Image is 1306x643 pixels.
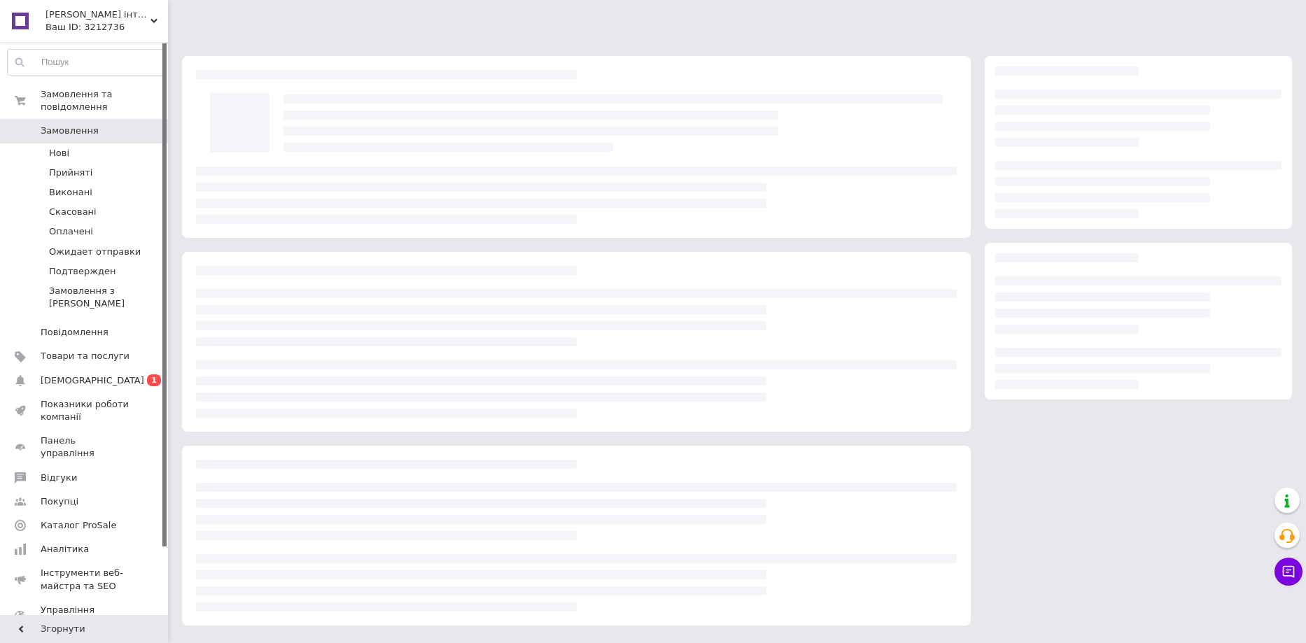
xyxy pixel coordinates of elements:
div: Ваш ID: 3212736 [45,21,168,34]
span: Інструменти веб-майстра та SEO [41,567,129,592]
span: Управління сайтом [41,604,129,629]
button: Чат з покупцем [1275,558,1303,586]
span: Відгуки [41,472,77,484]
span: Подтвержден [49,265,115,278]
span: Замовлення [41,125,99,137]
input: Пошук [8,50,164,75]
span: Ожидает отправки [49,246,141,258]
span: Замовлення та повідомлення [41,88,168,113]
span: 1 [147,374,161,386]
span: Повідомлення [41,326,108,339]
span: [DEMOGRAPHIC_DATA] [41,374,144,387]
span: Прийняті [49,167,92,179]
span: Оплачені [49,225,93,238]
span: Скасовані [49,206,97,218]
span: Замовлення з [PERSON_NAME] [49,285,164,310]
span: Покупці [41,495,78,508]
span: Панель управління [41,434,129,460]
span: Jenny Fur інтернет-магазин одягу [45,8,150,21]
span: Товари та послуги [41,350,129,362]
span: Виконані [49,186,92,199]
span: Каталог ProSale [41,519,116,532]
span: Аналітика [41,543,89,556]
span: Показники роботи компанії [41,398,129,423]
span: Нові [49,147,69,160]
